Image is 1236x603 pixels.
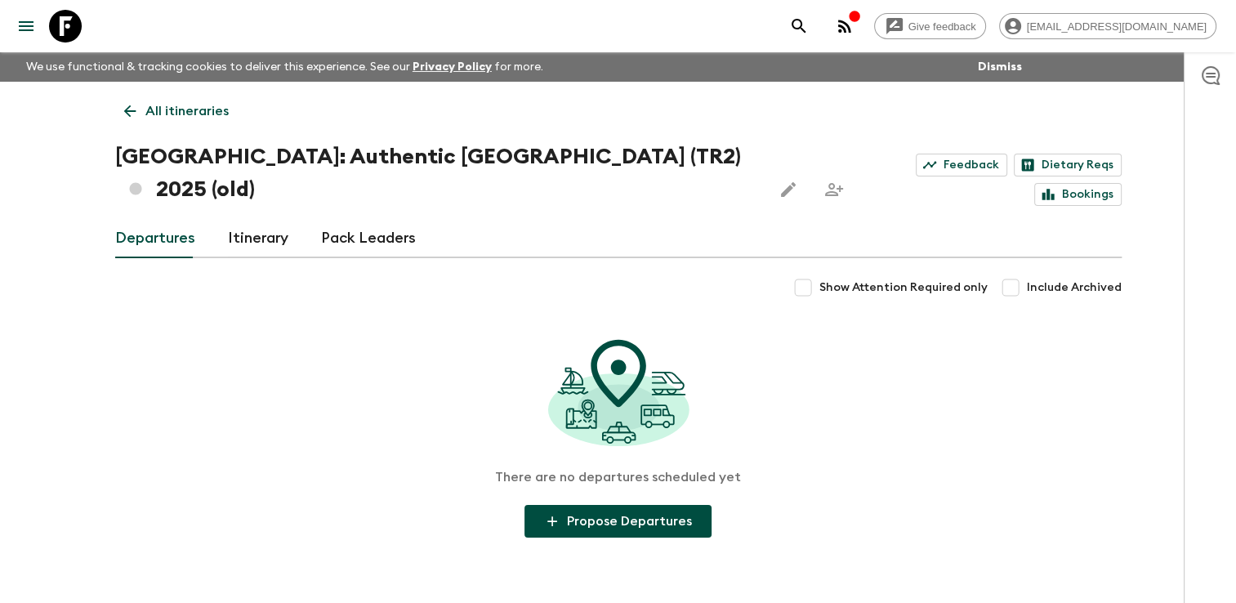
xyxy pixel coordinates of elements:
button: search adventures [783,10,815,42]
button: menu [10,10,42,42]
a: Feedback [916,154,1007,176]
span: Include Archived [1027,279,1122,296]
a: Itinerary [228,219,288,258]
a: Dietary Reqs [1014,154,1122,176]
h1: [GEOGRAPHIC_DATA]: Authentic [GEOGRAPHIC_DATA] (TR2) 2025 (old) [115,141,760,206]
span: Show Attention Required only [819,279,988,296]
a: All itineraries [115,95,238,127]
a: Pack Leaders [321,219,416,258]
a: Privacy Policy [413,61,492,73]
p: There are no departures scheduled yet [495,469,741,485]
button: Propose Departures [524,505,712,538]
p: All itineraries [145,101,229,121]
span: [EMAIL_ADDRESS][DOMAIN_NAME] [1018,20,1216,33]
a: Give feedback [874,13,986,39]
a: Bookings [1034,183,1122,206]
div: [EMAIL_ADDRESS][DOMAIN_NAME] [999,13,1216,39]
button: Edit this itinerary [772,173,805,206]
a: Departures [115,219,195,258]
span: Give feedback [899,20,985,33]
button: Dismiss [974,56,1026,78]
span: Share this itinerary [818,173,850,206]
p: We use functional & tracking cookies to deliver this experience. See our for more. [20,52,550,82]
